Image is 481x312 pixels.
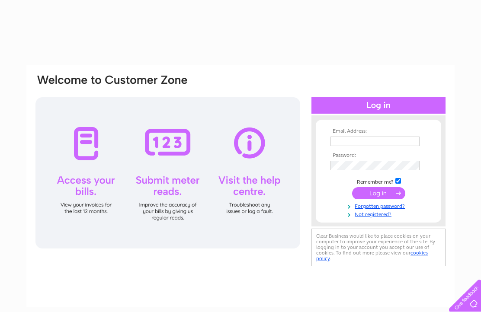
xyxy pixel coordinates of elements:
th: Email Address: [328,128,429,134]
div: Clear Business would like to place cookies on your computer to improve your experience of the sit... [311,229,446,266]
th: Password: [328,153,429,159]
td: Remember me? [328,177,429,185]
a: cookies policy [316,250,428,261]
input: Submit [352,187,405,199]
a: Not registered? [330,210,429,218]
a: Forgotten password? [330,201,429,210]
